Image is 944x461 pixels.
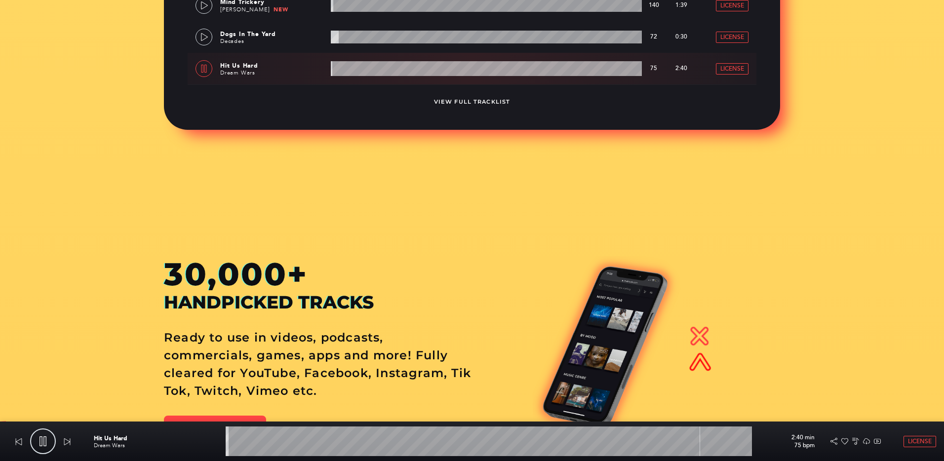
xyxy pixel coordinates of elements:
[220,30,327,38] p: Dogs In The Yard
[220,61,327,70] p: Hit Us Hard
[434,98,510,105] a: View Full Tracklist
[646,2,662,9] p: 140
[669,64,693,73] p: 2:40
[908,438,932,445] span: License
[688,325,712,373] img: Ritual Music
[533,256,680,454] img: Ritual Music
[720,2,744,9] span: License
[94,434,222,443] p: Hit Us Hard
[164,416,266,441] a: Start Free Trial
[669,33,693,41] p: 0:30
[220,38,244,44] a: Decades
[756,433,815,442] p: 2:40 min
[756,442,815,449] p: 75 bpm
[274,6,288,13] span: New
[220,6,270,13] a: [PERSON_NAME]
[646,65,662,72] p: 75
[720,34,744,40] span: License
[164,292,472,312] p: Handpicked Tracks
[220,70,255,76] a: Dream Wars
[94,442,125,449] a: Dream Wars
[720,66,744,72] span: License
[669,1,693,10] p: 1:39
[164,256,472,293] p: 30,000+
[646,34,662,40] p: 72
[164,329,472,400] p: Ready to use in videos, podcasts, commercials, games, apps and more! Fully cleared for YouTube, F...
